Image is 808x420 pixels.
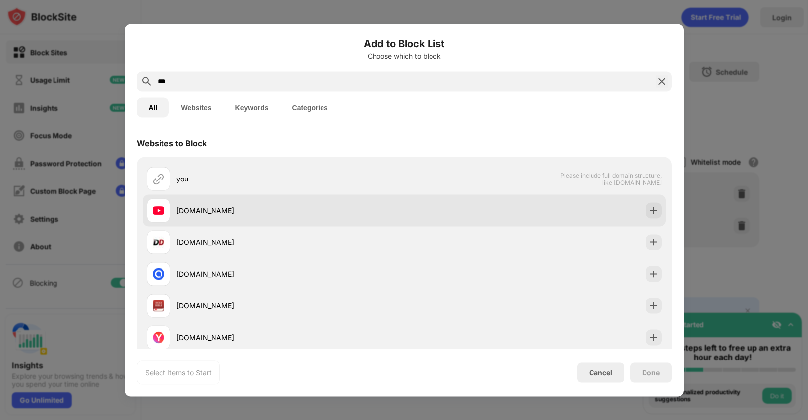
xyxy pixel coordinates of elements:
img: search.svg [141,75,153,87]
div: Choose which to block [137,52,672,60]
img: favicons [153,204,164,216]
button: Keywords [223,97,280,117]
img: url.svg [153,173,164,184]
span: Please include full domain structure, like [DOMAIN_NAME] [560,171,662,186]
div: Select Items to Start [145,367,212,377]
img: favicons [153,300,164,311]
div: Cancel [589,368,612,377]
div: Done [642,368,660,376]
button: Categories [280,97,340,117]
div: [DOMAIN_NAME] [176,205,404,216]
div: you [176,174,404,184]
div: [DOMAIN_NAME] [176,237,404,247]
div: [DOMAIN_NAME] [176,269,404,279]
div: [DOMAIN_NAME] [176,332,404,343]
img: favicons [153,331,164,343]
button: All [137,97,169,117]
button: Websites [169,97,223,117]
div: Websites to Block [137,138,207,148]
img: favicons [153,236,164,248]
img: favicons [153,268,164,280]
img: search-close [656,75,668,87]
h6: Add to Block List [137,36,672,51]
div: [DOMAIN_NAME] [176,300,404,311]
